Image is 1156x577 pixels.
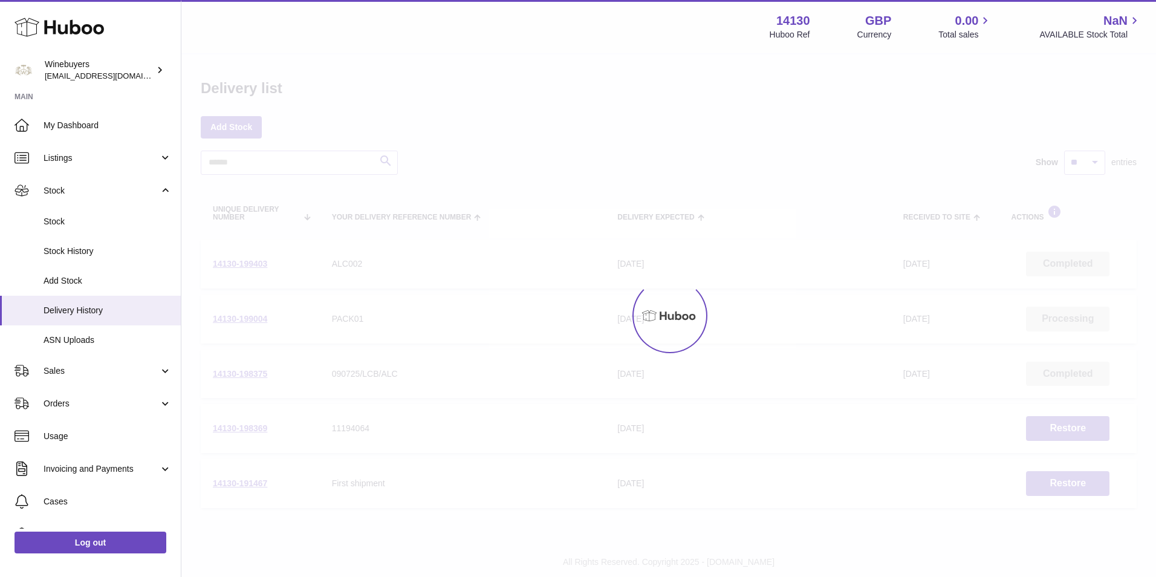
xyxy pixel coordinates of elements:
span: AVAILABLE Stock Total [1039,29,1141,41]
div: Huboo Ref [770,29,810,41]
span: Delivery History [44,305,172,316]
span: My Dashboard [44,120,172,131]
span: 0.00 [955,13,979,29]
span: Sales [44,365,159,377]
span: NaN [1103,13,1128,29]
span: Invoicing and Payments [44,463,159,475]
a: Log out [15,532,166,553]
span: Total sales [938,29,992,41]
div: Winebuyers [45,59,154,82]
span: Listings [44,152,159,164]
span: Stock [44,185,159,197]
img: internalAdmin-14130@internal.huboo.com [15,61,33,79]
span: Cases [44,496,172,507]
span: ASN Uploads [44,334,172,346]
a: NaN AVAILABLE Stock Total [1039,13,1141,41]
span: Stock History [44,246,172,257]
span: Stock [44,216,172,227]
span: [EMAIL_ADDRESS][DOMAIN_NAME] [45,71,178,80]
div: Currency [857,29,892,41]
a: 0.00 Total sales [938,13,992,41]
span: Add Stock [44,275,172,287]
span: Orders [44,398,159,409]
strong: GBP [865,13,891,29]
strong: 14130 [776,13,810,29]
span: Usage [44,431,172,442]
